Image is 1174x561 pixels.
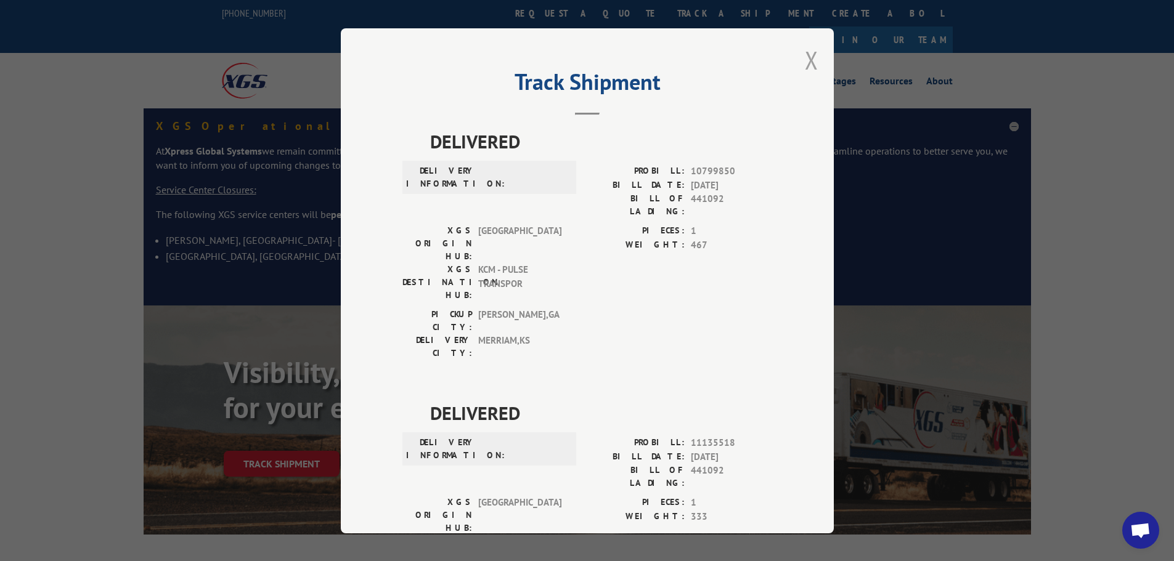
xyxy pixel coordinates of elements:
[587,238,685,252] label: WEIGHT:
[691,450,772,464] span: [DATE]
[691,496,772,510] span: 1
[402,224,472,263] label: XGS ORIGIN HUB:
[406,436,476,462] label: DELIVERY INFORMATION:
[1122,512,1159,549] a: Open chat
[691,436,772,450] span: 11135518
[587,192,685,218] label: BILL OF LADING:
[691,178,772,192] span: [DATE]
[587,224,685,238] label: PIECES:
[478,308,561,334] span: [PERSON_NAME] , GA
[478,224,561,263] span: [GEOGRAPHIC_DATA]
[587,464,685,490] label: BILL OF LADING:
[805,44,818,76] button: Close modal
[691,464,772,490] span: 441092
[402,263,472,302] label: XGS DESTINATION HUB:
[478,496,561,535] span: [GEOGRAPHIC_DATA]
[691,192,772,218] span: 441092
[402,496,472,535] label: XGS ORIGIN HUB:
[691,509,772,523] span: 333
[587,496,685,510] label: PIECES:
[587,509,685,523] label: WEIGHT:
[406,164,476,190] label: DELIVERY INFORMATION:
[587,450,685,464] label: BILL DATE:
[478,263,561,302] span: KCM - PULSE TRANSPOR
[587,436,685,450] label: PROBILL:
[478,334,561,360] span: MERRIAM , KS
[691,238,772,252] span: 467
[402,73,772,97] h2: Track Shipment
[691,224,772,238] span: 1
[402,308,472,334] label: PICKUP CITY:
[691,164,772,179] span: 10799850
[402,334,472,360] label: DELIVERY CITY:
[430,127,772,155] span: DELIVERED
[587,164,685,179] label: PROBILL:
[587,178,685,192] label: BILL DATE:
[430,399,772,427] span: DELIVERED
